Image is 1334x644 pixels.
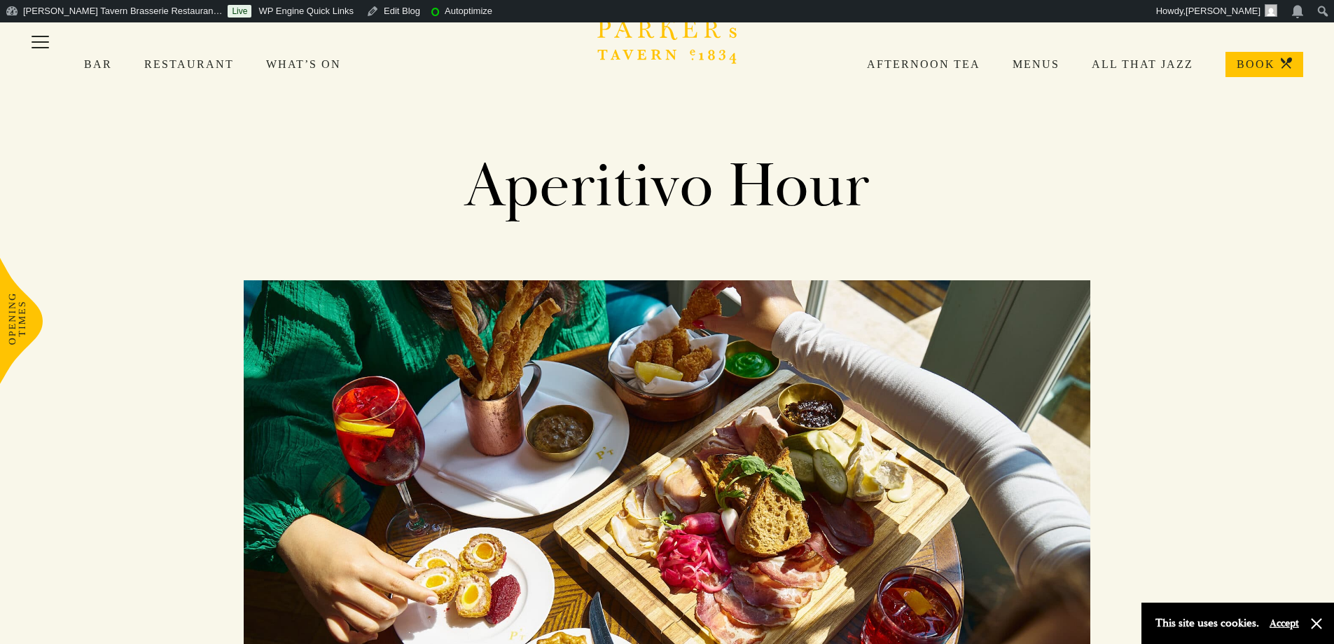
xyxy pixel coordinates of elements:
button: Toggle navigation [11,15,70,74]
span: [PERSON_NAME] [1186,6,1260,16]
button: Close and accept [1309,617,1323,631]
img: Views over 48 hours. Click for more Jetpack Stats. [505,3,583,20]
p: This site uses cookies. [1155,613,1259,633]
a: Live [228,5,251,18]
svg: Brasserie Restaurant Cambridge | Parker's Tavern Cambridge [597,14,737,64]
button: Accept [1270,617,1299,630]
h1: Aperitivo Hour [293,149,1042,224]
